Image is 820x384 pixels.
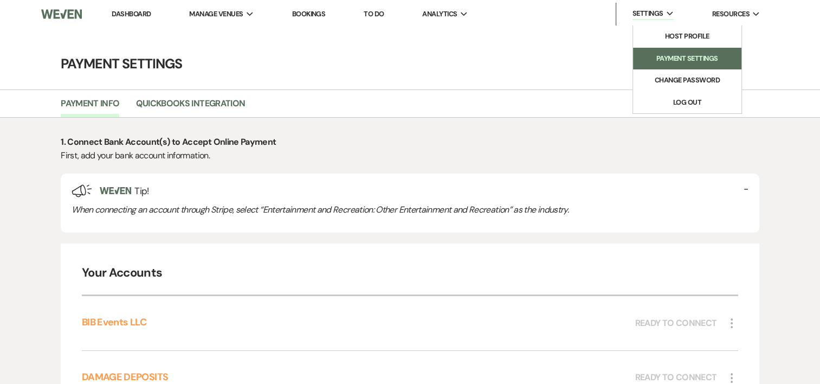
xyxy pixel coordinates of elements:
[100,187,131,194] img: weven-logo-green.svg
[112,9,151,18] a: Dashboard
[364,9,384,18] a: To Do
[61,135,759,149] p: 1. Connect Bank Account(s) to Accept Online Payment
[72,198,748,222] div: When connecting an account through Stripe, select “Entertainment and Recreation: Other Entertainm...
[292,9,325,18] a: Bookings
[20,54,800,73] h4: Payment Settings
[61,149,759,163] p: First, add your bank account information.
[638,53,736,64] li: Payment Settings
[744,184,748,194] button: -
[82,316,146,329] a: BIB Events LLC
[135,97,245,117] a: Quickbooks Integration
[712,9,749,20] span: Resources
[635,316,716,330] div: Ready to Connect
[61,97,119,117] a: Payment Info
[633,25,741,47] a: Host Profile
[189,9,243,20] span: Manage Venues
[638,31,736,42] li: Host Profile
[632,8,663,19] span: Settings
[633,92,741,113] a: Log Out
[422,9,457,20] span: Analytics
[41,3,82,25] img: Weven Logo
[638,75,736,86] li: Change Password
[82,370,168,383] a: DAMAGE DEPOSITS
[82,265,738,281] h4: Your Accounts
[633,48,741,69] a: Payment Settings
[72,184,92,197] img: loud-speaker-illustration.svg
[633,69,741,91] a: Change Password
[61,174,759,233] div: Tip!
